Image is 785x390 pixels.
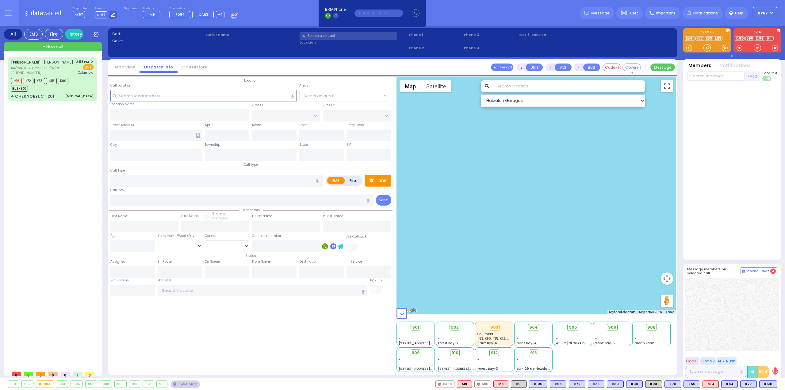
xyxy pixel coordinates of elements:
button: Members [688,62,711,69]
a: KJFD [735,36,745,41]
span: - [438,362,440,366]
span: - [517,357,519,362]
span: Help [735,10,743,16]
label: Call Location [110,83,131,88]
img: Google [398,306,418,314]
label: State [299,142,308,147]
span: 0 [48,372,58,376]
span: BRIA Phone [325,7,346,12]
span: - [517,362,519,366]
div: See map [171,380,200,388]
span: 912 [491,350,498,356]
label: Caller: [112,38,204,44]
a: Dispatch info [140,64,178,70]
div: 906 [86,381,97,388]
div: K56 [684,380,700,388]
button: Notifications [719,62,751,69]
img: comment-alt.png [742,270,745,273]
label: Call Info [110,188,124,193]
span: Patient info [239,208,263,212]
button: Show street map [400,80,421,92]
span: [STREET_ADDRESS][PERSON_NAME] [438,366,496,371]
span: 0 [24,372,33,376]
a: Call History [178,64,212,70]
span: [PHONE_NUMBER] [11,70,41,75]
a: Map View [110,64,140,70]
span: K53, K90, K35, K72, M16 [477,336,513,341]
span: - [517,336,519,341]
div: K80 [607,380,624,388]
div: ALS [493,380,508,388]
span: 1 [73,372,82,376]
input: Search location [492,80,645,92]
span: - [399,357,400,362]
span: Phone 1 [409,32,462,37]
div: M3 [493,380,508,388]
span: Phone 2 [409,45,462,51]
div: ALS [703,380,719,388]
button: Show satellite imagery [421,80,451,92]
button: BUS [583,64,600,71]
span: - [399,362,400,366]
span: AT - 2 [GEOGRAPHIC_DATA] [556,341,601,346]
a: [PERSON_NAME] [11,60,41,65]
div: K53 [550,380,566,388]
div: K35 [588,380,604,388]
div: BLS [588,380,604,388]
div: 908 [100,381,112,388]
label: Apt [205,123,210,128]
span: KY67 [73,11,85,18]
img: red-radio-icon.svg [438,383,441,386]
label: Night unit [124,7,138,10]
label: En Route [158,259,172,264]
div: K72 [569,380,585,388]
a: Util [766,36,774,41]
div: BLS [529,380,547,388]
span: M9 [150,12,155,17]
span: BG - 29 Merriewold S. [517,366,551,371]
a: K541 [685,36,695,41]
span: KY67 [758,10,768,16]
span: FD84 [176,12,185,17]
span: Notifications [693,10,718,16]
span: Location [241,78,261,83]
span: [STREET_ADDRESS][PERSON_NAME] [399,341,457,346]
div: 4 CHERNOBYL CT 201 [11,93,54,99]
label: Location Name [110,102,135,107]
div: K100 [529,380,547,388]
span: Message [591,10,610,16]
label: Gender [205,234,216,238]
span: - [517,332,519,336]
a: K77 [695,36,704,41]
span: 2:58 PM [76,60,89,64]
span: +4 [218,12,223,17]
label: Entry Code [347,123,364,128]
span: 908 [647,324,656,330]
label: KJFD [733,30,781,35]
span: - [595,332,597,336]
span: 909 [412,350,420,356]
label: Cross 2 [323,103,335,108]
label: P First Name [252,214,272,219]
label: Caller name [206,32,298,37]
span: 902 [451,324,459,330]
span: CAR3 [199,12,208,17]
input: Search member [687,71,745,81]
span: 913 [530,350,537,356]
div: [MEDICAL_DATA] [65,94,94,98]
span: Internal Chat [746,269,769,273]
span: - [556,332,558,336]
span: K90 [58,78,68,84]
span: 0 [36,372,45,376]
input: Search hospital [158,285,368,296]
span: Select an area [304,93,333,99]
label: EMS [327,177,345,184]
div: 901 [8,381,19,388]
div: K91 [511,380,527,388]
p: Tone [376,177,387,184]
div: BLS [684,380,700,388]
div: 913 [157,381,167,388]
input: Search location here [110,90,297,102]
div: K78 [664,380,681,388]
label: Medic on call [143,7,162,10]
